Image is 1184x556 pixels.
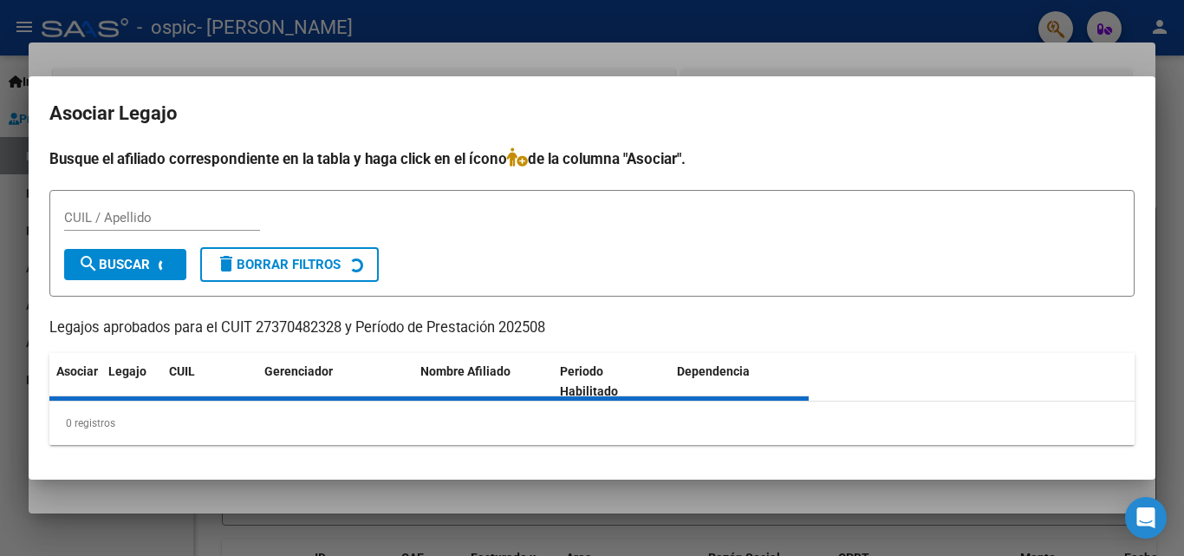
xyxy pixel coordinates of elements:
datatable-header-cell: Legajo [101,353,162,410]
datatable-header-cell: Gerenciador [257,353,413,410]
button: Borrar Filtros [200,247,379,282]
h4: Busque el afiliado correspondiente en la tabla y haga click en el ícono de la columna "Asociar". [49,147,1135,170]
datatable-header-cell: Periodo Habilitado [553,353,670,410]
div: 0 registros [49,402,1135,445]
span: Nombre Afiliado [420,364,511,378]
span: Legajo [108,364,146,378]
button: Buscar [64,249,186,280]
span: CUIL [169,364,195,378]
h2: Asociar Legajo [49,97,1135,130]
span: Buscar [78,257,150,272]
datatable-header-cell: CUIL [162,353,257,410]
span: Gerenciador [264,364,333,378]
div: Open Intercom Messenger [1125,497,1167,539]
mat-icon: delete [216,253,237,274]
span: Asociar [56,364,98,378]
datatable-header-cell: Asociar [49,353,101,410]
span: Dependencia [677,364,750,378]
p: Legajos aprobados para el CUIT 27370482328 y Período de Prestación 202508 [49,317,1135,339]
span: Periodo Habilitado [560,364,618,398]
mat-icon: search [78,253,99,274]
datatable-header-cell: Nombre Afiliado [413,353,553,410]
span: Borrar Filtros [216,257,341,272]
datatable-header-cell: Dependencia [670,353,810,410]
